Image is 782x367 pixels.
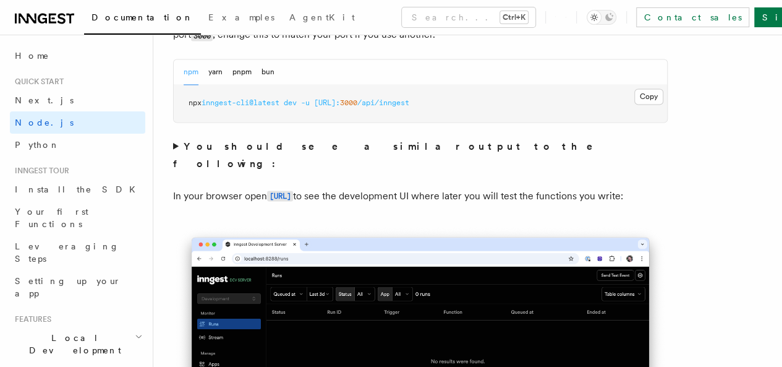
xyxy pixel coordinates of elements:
[402,7,535,27] button: Search...Ctrl+K
[10,332,135,356] span: Local Development
[91,12,193,22] span: Documentation
[10,270,145,304] a: Setting up your app
[15,95,74,105] span: Next.js
[301,98,310,107] span: -u
[10,314,51,324] span: Features
[261,59,274,85] button: bun
[314,98,340,107] span: [URL]:
[202,98,279,107] span: inngest-cli@latest
[173,140,610,169] strong: You should see a similar output to the following:
[15,207,88,229] span: Your first Functions
[173,137,668,172] summary: You should see a similar output to the following:
[191,30,213,41] code: 3000
[15,50,49,62] span: Home
[10,178,145,201] a: Install the SDK
[634,89,663,105] button: Copy
[284,98,297,107] span: dev
[208,12,274,22] span: Examples
[587,10,616,25] button: Toggle dark mode
[500,11,528,24] kbd: Ctrl+K
[10,134,145,156] a: Python
[84,4,201,35] a: Documentation
[10,111,145,134] a: Node.js
[15,276,121,298] span: Setting up your app
[10,327,145,361] button: Local Development
[189,98,202,107] span: npx
[357,98,409,107] span: /api/inngest
[15,118,74,127] span: Node.js
[267,191,293,201] code: [URL]
[10,77,64,87] span: Quick start
[10,235,145,270] a: Leveraging Steps
[10,166,69,176] span: Inngest tour
[15,140,60,150] span: Python
[201,4,282,33] a: Examples
[282,4,362,33] a: AgentKit
[173,187,668,205] p: In your browser open to see the development UI where later you will test the functions you write:
[636,7,749,27] a: Contact sales
[184,59,198,85] button: npm
[10,201,145,235] a: Your first Functions
[208,59,223,85] button: yarn
[15,184,143,194] span: Install the SDK
[267,189,293,201] a: [URL]
[340,98,357,107] span: 3000
[10,89,145,111] a: Next.js
[232,59,252,85] button: pnpm
[10,45,145,67] a: Home
[289,12,355,22] span: AgentKit
[15,241,119,264] span: Leveraging Steps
